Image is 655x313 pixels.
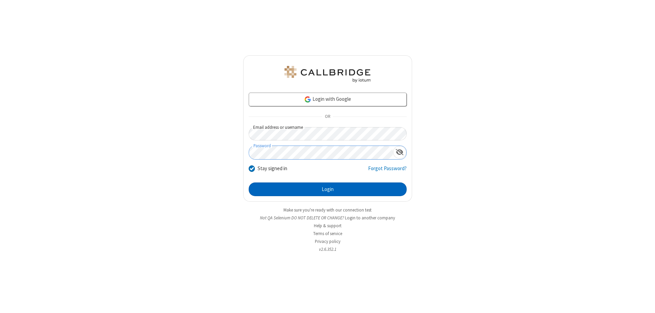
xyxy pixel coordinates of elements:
img: google-icon.png [304,96,311,103]
a: Login with Google [249,93,407,106]
a: Forgot Password? [368,165,407,178]
label: Stay signed in [258,165,287,173]
button: Login to another company [345,215,395,221]
div: Show password [393,146,406,159]
a: Make sure you're ready with our connection test [283,207,372,213]
input: Email address or username [249,127,407,140]
li: v2.6.352.1 [243,246,412,253]
img: QA Selenium DO NOT DELETE OR CHANGE [283,66,372,82]
input: Password [249,146,393,159]
li: Not QA Selenium DO NOT DELETE OR CHANGE? [243,215,412,221]
a: Privacy policy [315,239,340,244]
span: OR [322,112,333,122]
button: Login [249,182,407,196]
a: Terms of service [313,231,342,236]
a: Help & support [314,223,341,229]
